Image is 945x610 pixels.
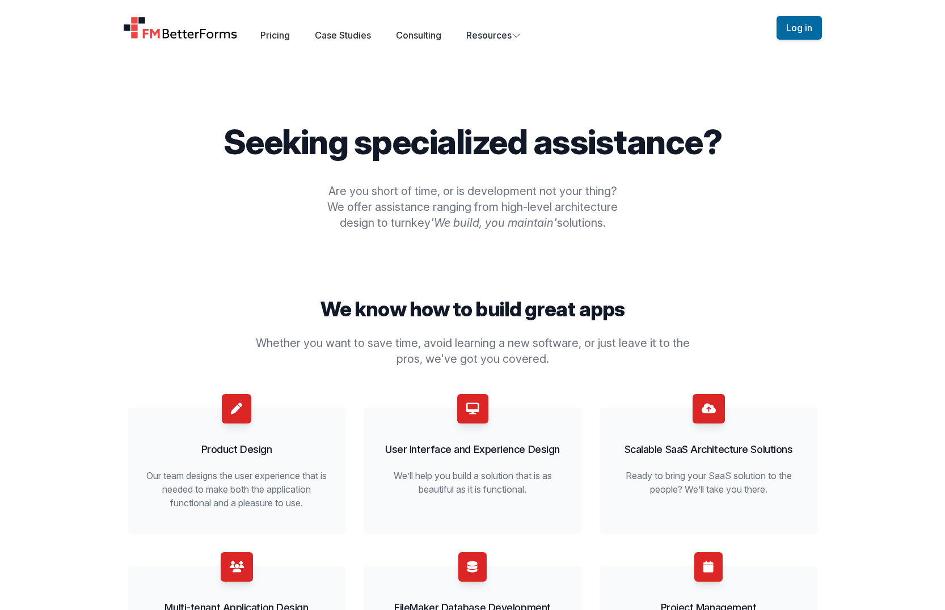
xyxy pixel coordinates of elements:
p: We’ll help you build a solution that is as beautiful as it is functional. [377,469,568,496]
button: Log in [777,16,822,40]
h3: Scalable SaaS Architecture Solutions [613,442,804,457]
i: 'We build, you maintain' [431,216,557,230]
a: Pricing [260,29,290,41]
a: Home [123,16,238,39]
p: Whether you want to save time, avoid learning a new software, or just leave it to the pros, we've... [251,335,694,367]
p: We know how to build great apps [128,298,817,320]
p: Are you short of time, or is development not your thing? We offer assistance ranging from high-le... [309,183,636,231]
nav: Global [109,14,836,42]
h3: User Interface and Experience Design [377,442,568,457]
p: Seeking specialized assistance? [128,125,817,159]
p: Ready to bring your SaaS solution to the people? We’ll take you there. [613,469,804,496]
h3: Product Design [141,442,332,457]
p: Our team designs the user experience that is needed to make both the application functional and a... [141,469,332,510]
button: Resources [466,28,521,42]
a: Consulting [396,29,441,41]
a: Case Studies [315,29,371,41]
